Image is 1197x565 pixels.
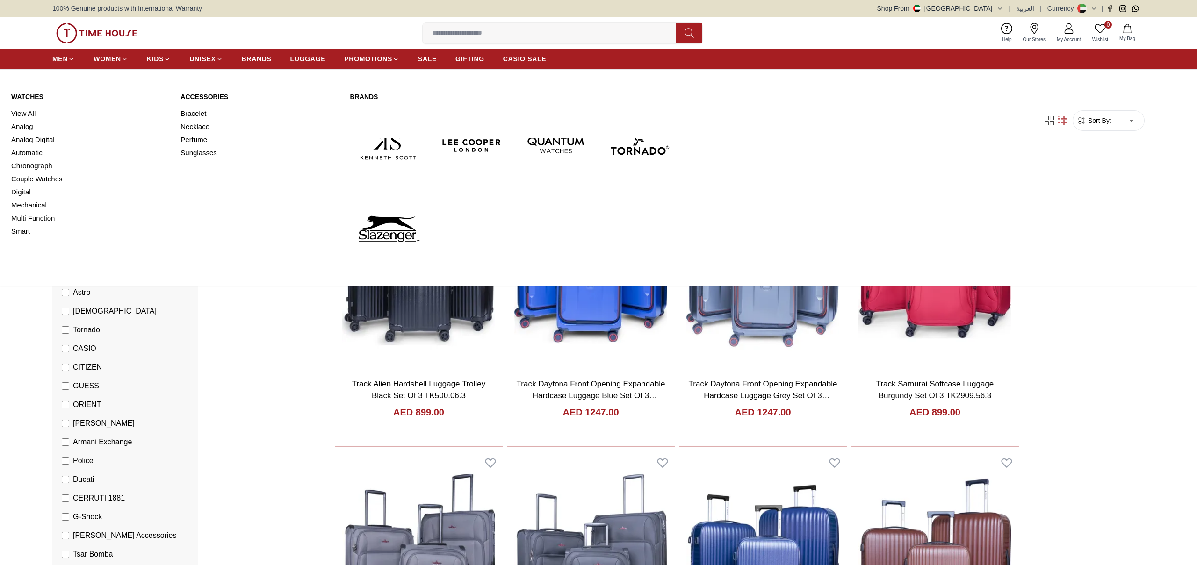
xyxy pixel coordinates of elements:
input: CASIO [62,345,69,352]
a: Whatsapp [1132,5,1139,12]
img: Slazenger [350,191,426,267]
span: Our Stores [1019,36,1049,43]
span: [PERSON_NAME] [73,418,135,429]
span: [PERSON_NAME] Accessories [73,530,176,541]
a: Brands [350,92,678,101]
input: Astro [62,289,69,296]
a: LUGGAGE [290,50,326,67]
h4: AED 899.00 [393,406,444,419]
span: UNISEX [189,54,216,64]
input: GUESS [62,382,69,390]
h4: AED 1247.00 [562,406,619,419]
span: BRANDS [242,54,272,64]
input: [PERSON_NAME] [62,420,69,427]
span: CASIO [73,343,96,354]
a: Multi Function [11,212,169,225]
a: CASIO SALE [503,50,547,67]
a: Chronograph [11,159,169,172]
a: UNISEX [189,50,223,67]
span: Astro [73,287,90,298]
span: Wishlist [1089,36,1112,43]
span: CITIZEN [73,362,102,373]
input: Tornado [62,326,69,334]
span: | [1101,4,1103,13]
a: Digital [11,186,169,199]
span: Tsar Bomba [73,549,113,560]
span: My Account [1053,36,1085,43]
button: Sort By: [1077,116,1111,125]
h4: AED 1247.00 [735,406,791,419]
a: Instagram [1119,5,1126,12]
a: Smart [11,225,169,238]
input: CITIZEN [62,364,69,371]
a: BRANDS [242,50,272,67]
span: Ducati [73,474,94,485]
a: KIDS [147,50,171,67]
img: Kenneth Scott [350,107,426,183]
img: Quantum [518,107,594,183]
a: Help [996,21,1017,45]
span: | [1040,4,1042,13]
span: 100% Genuine products with International Warranty [52,4,202,13]
a: Bracelet [180,107,339,120]
span: Sort By: [1086,116,1111,125]
a: Perfume [180,133,339,146]
span: | [1009,4,1011,13]
img: Lee Cooper [434,107,510,183]
button: العربية [1016,4,1034,13]
a: Mechanical [11,199,169,212]
input: Armani Exchange [62,438,69,446]
a: Facebook [1107,5,1114,12]
img: ... [56,23,137,43]
a: 0Wishlist [1087,21,1114,45]
a: WOMEN [94,50,128,67]
span: 0 [1104,21,1112,29]
input: [PERSON_NAME] Accessories [62,532,69,539]
input: [DEMOGRAPHIC_DATA] [62,308,69,315]
img: United Arab Emirates [913,5,921,12]
a: Our Stores [1017,21,1051,45]
a: Couple Watches [11,172,169,186]
span: WOMEN [94,54,121,64]
span: PROMOTIONS [344,54,392,64]
span: Police [73,455,94,466]
h4: AED 899.00 [909,406,960,419]
img: Tornado [601,107,678,183]
span: CASIO SALE [503,54,547,64]
span: KIDS [147,54,164,64]
a: Track Daytona Front Opening Expandable Hardcase Luggage Grey Set Of 3 TK300.22.3 [689,379,837,412]
input: Ducati [62,476,69,483]
input: Police [62,457,69,465]
a: SALE [418,50,437,67]
a: Track Samurai Softcase Luggage Burgundy Set Of 3 TK2909.56.3 [876,379,994,401]
span: Help [998,36,1016,43]
span: [DEMOGRAPHIC_DATA] [73,306,157,317]
a: Automatic [11,146,169,159]
a: Analog Digital [11,133,169,146]
a: Necklace [180,120,339,133]
input: G-Shock [62,513,69,521]
span: Armani Exchange [73,436,132,448]
a: Watches [11,92,169,101]
span: G-Shock [73,511,102,522]
a: MEN [52,50,75,67]
a: View All [11,107,169,120]
input: CERRUTI 1881 [62,494,69,502]
a: PROMOTIONS [344,50,399,67]
a: Analog [11,120,169,133]
button: Shop From[GEOGRAPHIC_DATA] [877,4,1003,13]
span: ORIENT [73,399,101,410]
a: Track Daytona Front Opening Expandable Hardcase Luggage Blue Set Of 3 TK300.49.3 [517,379,665,412]
span: GIFTING [455,54,484,64]
span: SALE [418,54,437,64]
a: Track Alien Hardshell Luggage Trolley Black Set Of 3 TK500.06.3 [352,379,486,401]
span: Tornado [73,324,100,336]
input: ORIENT [62,401,69,408]
a: Accessories [180,92,339,101]
span: GUESS [73,380,99,392]
div: Currency [1047,4,1078,13]
span: CERRUTI 1881 [73,493,125,504]
button: My Bag [1114,22,1141,44]
a: GIFTING [455,50,484,67]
